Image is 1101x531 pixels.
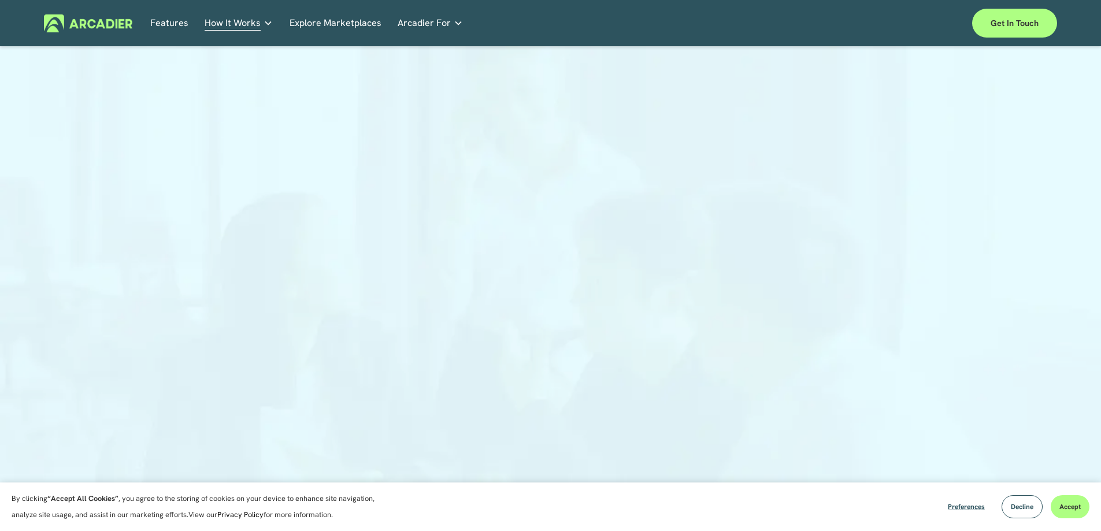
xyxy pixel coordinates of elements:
strong: “Accept All Cookies” [47,493,118,503]
span: How It Works [205,15,261,31]
a: Privacy Policy [217,510,264,519]
p: By clicking , you agree to the storing of cookies on your device to enhance site navigation, anal... [12,491,387,523]
a: Explore Marketplaces [290,14,381,32]
a: folder dropdown [398,14,463,32]
a: Features [150,14,188,32]
span: Accept [1059,502,1081,511]
span: Decline [1011,502,1033,511]
a: folder dropdown [205,14,273,32]
button: Preferences [939,495,994,518]
button: Accept [1051,495,1089,518]
a: Get in touch [972,9,1057,38]
span: Preferences [948,502,985,511]
button: Decline [1002,495,1043,518]
img: Arcadier [44,14,132,32]
span: Arcadier For [398,15,451,31]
